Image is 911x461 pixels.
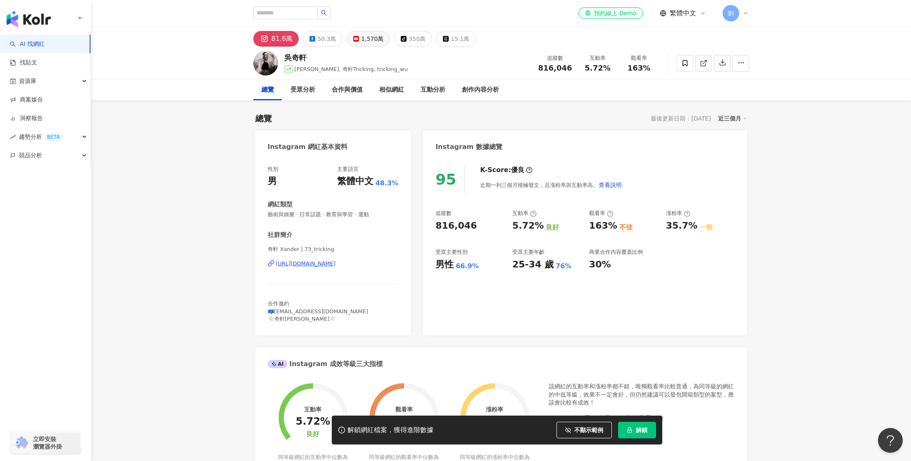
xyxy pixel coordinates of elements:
span: 5.72% [585,64,610,72]
div: 76% [556,262,571,271]
div: 受眾分析 [290,85,315,95]
span: 163% [628,64,651,72]
span: rise [10,134,16,140]
span: 繁體中文 [670,9,696,18]
span: 816,046 [538,64,572,72]
div: 15.1萬 [451,33,469,45]
div: 近期一到三個月積極發文，且漲粉率與互動率高。 [480,177,622,193]
div: 互動率 [512,210,537,217]
a: chrome extension立即安裝 瀏覽器外掛 [11,432,80,454]
div: 吳奇軒 [284,52,408,63]
span: 不佳 [646,415,664,421]
div: Instagram 數據總覽 [435,142,502,151]
div: 5.72% [512,220,544,232]
div: 近三個月 [718,113,747,124]
div: 163% [589,220,617,232]
div: AI [268,360,288,368]
div: Instagram 成效等級三大指標 [268,359,383,369]
div: 主要語言 [337,165,359,173]
div: BETA [44,133,63,141]
span: 良好 [605,415,623,421]
div: 追蹤數 [538,54,572,62]
div: 預約線上 Demo [585,9,636,17]
div: 創作內容分析 [462,85,499,95]
span: 劉 [728,9,734,18]
a: 找貼文 [10,59,37,67]
button: 解鎖 [618,422,656,438]
div: 81.6萬 [271,33,293,45]
div: 816,046 [435,220,477,232]
a: [URL][DOMAIN_NAME] [268,260,399,267]
div: 350萬 [409,33,426,45]
div: 不佳 [619,223,633,232]
div: 相似網紅 [379,85,404,95]
span: 優秀 [585,415,603,421]
div: 受眾主要性別 [435,248,468,256]
div: 互動率 [304,406,321,413]
div: 漲粉率 [666,210,690,217]
div: 合作與價值 [332,85,363,95]
div: 總覽 [255,113,272,124]
span: 藝術與娛樂 · 日常話題 · 教育與學習 · 運動 [268,211,399,218]
div: 男 [268,175,277,188]
div: 總覽 [262,85,274,95]
span: 競品分析 [19,146,42,165]
span: 普通 [626,415,644,421]
button: 1,570萬 [347,31,390,47]
div: 繁體中文 [337,175,373,188]
a: 洞察報告 [10,114,43,123]
img: KOL Avatar [253,51,278,76]
div: 觀看率 [623,54,655,62]
div: 互動率 [582,54,614,62]
div: 網紅類型 [268,200,293,209]
button: 81.6萬 [253,31,299,47]
div: 良好 [546,223,559,232]
div: 互動分析 [421,85,445,95]
div: 66.9% [456,262,479,271]
div: 30% [589,258,611,271]
div: 商業合作內容覆蓋比例 [589,248,643,256]
div: 該網紅的互動率和漲粉率都不錯，唯獨觀看率比較普通，為同等級的網紅的中低等級，效果不一定會好，但仍然建議可以發包開箱類型的案型，應該會比較有成效！ [549,383,735,407]
div: 35.7% [666,220,697,232]
div: 最後更新日期：[DATE] [651,115,711,122]
div: 受眾主要年齡 [512,248,545,256]
div: 一般 [699,223,713,232]
div: 漲粉率 [486,406,503,413]
span: 合作邀約 📪[EMAIL_ADDRESS][DOMAIN_NAME] 👇🏻奇軒[PERSON_NAME]👇🏻 [268,300,368,322]
div: 解鎖網紅檔案，獲得進階數據 [347,426,433,435]
div: 25-34 歲 [512,258,554,271]
span: 立即安裝 瀏覽器外掛 [33,435,62,450]
div: 觀看率 [395,406,413,413]
div: 成效等級 ： [549,415,735,421]
div: 性別 [268,165,278,173]
div: 1,570萬 [361,33,383,45]
a: searchAI 找網紅 [10,40,45,48]
span: 資源庫 [19,72,36,90]
img: chrome extension [13,436,29,449]
span: 查看說明 [599,182,622,188]
button: 15.1萬 [436,31,476,47]
div: 男性 [435,258,454,271]
span: 48.3% [376,179,399,188]
span: lock [627,427,633,433]
a: 商案媒合 [10,96,43,104]
a: 預約線上 Demo [578,7,643,19]
div: 50.3萬 [317,33,336,45]
div: 優良 [511,165,524,175]
div: Instagram 網紅基本資料 [268,142,348,151]
div: [URL][DOMAIN_NAME] [276,260,336,267]
img: logo [7,11,51,27]
div: 觀看率 [589,210,614,217]
span: 不顯示範例 [574,427,603,433]
span: 趨勢分析 [19,128,63,146]
div: K-Score : [480,165,533,175]
div: 追蹤數 [435,210,452,217]
div: 社群簡介 [268,231,293,239]
span: search [321,10,327,16]
div: 95 [435,171,456,188]
span: 解鎖 [636,427,647,433]
button: 不顯示範例 [557,422,612,438]
button: 50.3萬 [303,31,343,47]
span: 奇軒 Xander | 73_tricking [268,246,399,253]
button: 350萬 [394,31,432,47]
